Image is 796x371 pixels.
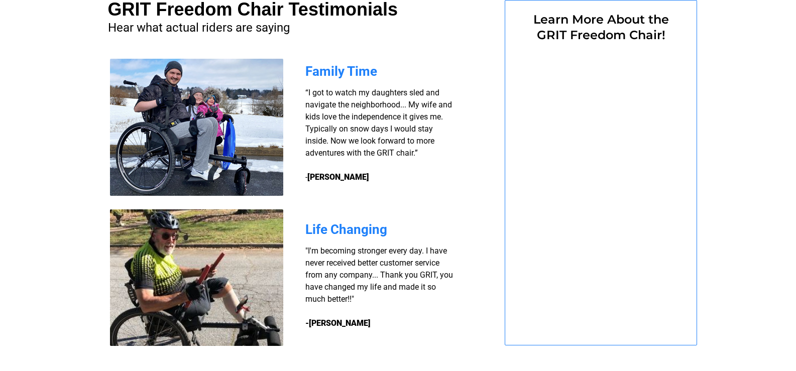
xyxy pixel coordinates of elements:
[533,12,669,42] span: Learn More About the GRIT Freedom Chair!
[305,222,387,237] span: Life Changing
[522,49,680,124] iframe: Form 0
[305,318,371,328] strong: -[PERSON_NAME]
[307,172,369,182] strong: [PERSON_NAME]
[108,21,290,35] span: Hear what actual riders are saying
[305,64,377,79] span: Family Time
[305,88,452,182] span: “I got to watch my daughters sled and navigate the neighborhood... My wife and kids love the inde...
[305,246,453,304] span: "I'm becoming stronger every day. I have never received better customer service from any company....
